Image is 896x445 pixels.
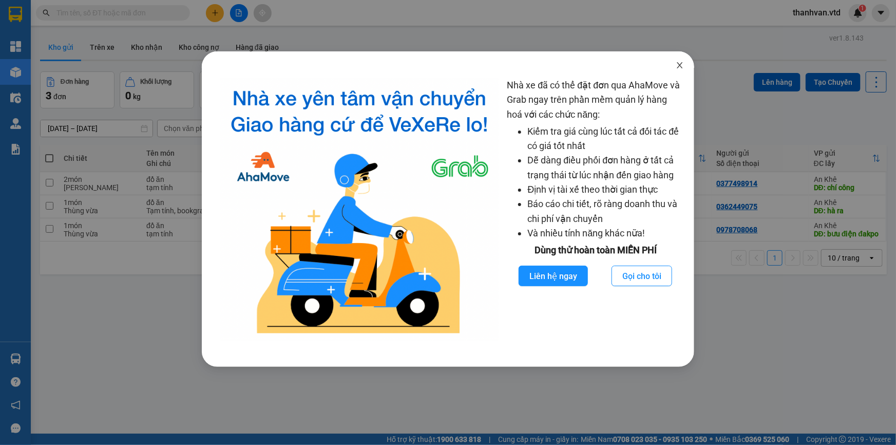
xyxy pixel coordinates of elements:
[527,197,684,226] li: Báo cáo chi tiết, rõ ràng doanh thu và chi phí vận chuyển
[527,182,684,197] li: Định vị tài xế theo thời gian thực
[527,153,684,182] li: Dễ dàng điều phối đơn hàng ở tất cả trạng thái từ lúc nhận đến giao hàng
[527,226,684,240] li: Và nhiều tính năng khác nữa!
[612,266,672,286] button: Gọi cho tôi
[527,124,684,154] li: Kiểm tra giá cùng lúc tất cả đối tác để có giá tốt nhất
[507,78,684,341] div: Nhà xe đã có thể đặt đơn qua AhaMove và Grab ngay trên phần mềm quản lý hàng hoá với các chức năng:
[519,266,588,286] button: Liên hệ ngay
[220,78,499,341] img: logo
[529,270,577,283] span: Liên hệ ngay
[665,51,694,80] button: Close
[622,270,661,283] span: Gọi cho tôi
[676,61,684,69] span: close
[507,243,684,257] div: Dùng thử hoàn toàn MIỄN PHÍ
